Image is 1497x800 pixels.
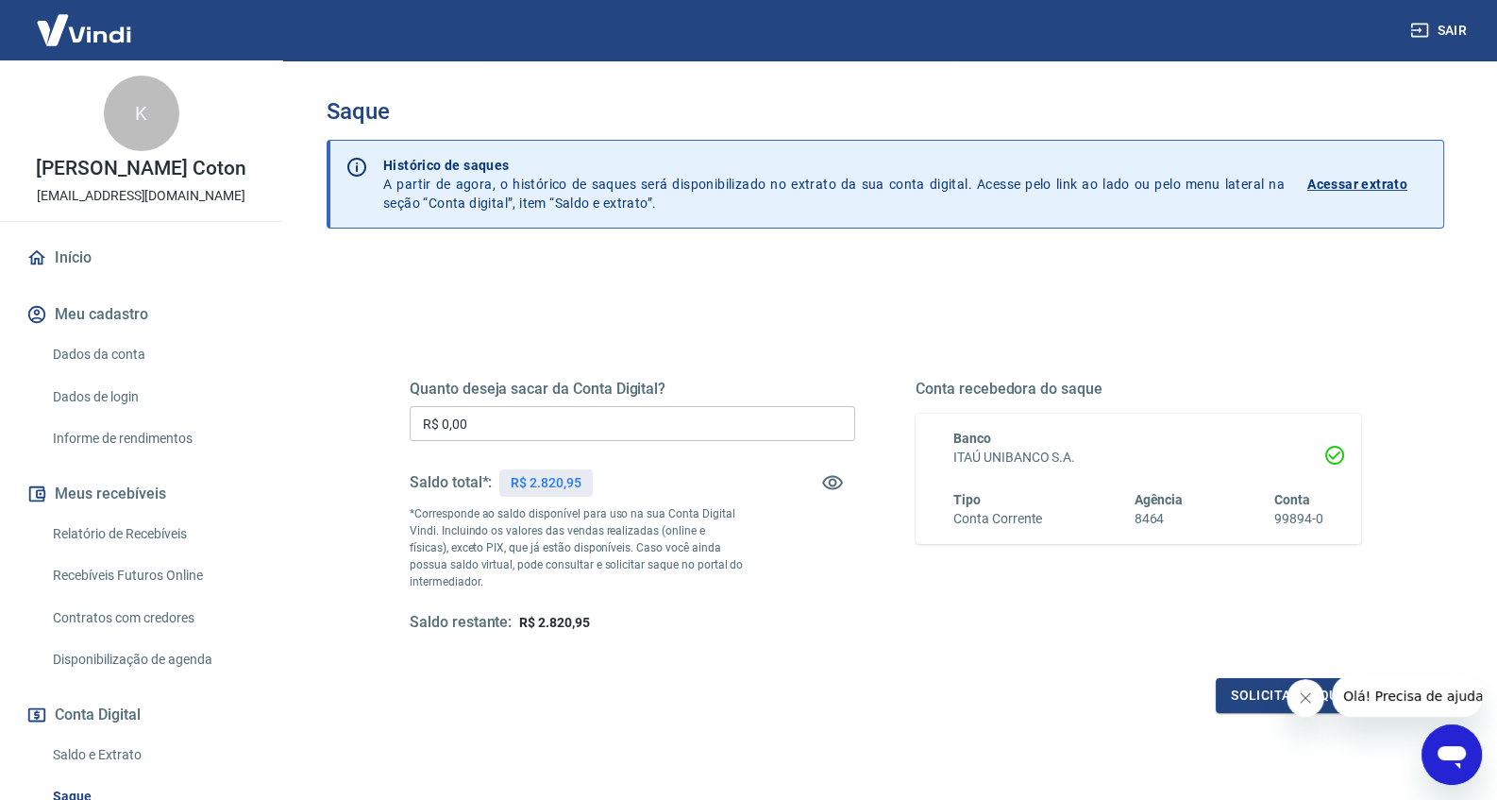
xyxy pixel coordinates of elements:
[23,694,260,736] button: Conta Digital
[953,492,981,507] span: Tipo
[1406,13,1474,48] button: Sair
[410,380,855,399] h5: Quanto deseja sacar da Conta Digital?
[953,431,991,446] span: Banco
[1135,509,1184,529] h6: 8464
[45,515,260,553] a: Relatório de Recebíveis
[11,13,159,28] span: Olá! Precisa de ajuda?
[23,294,260,335] button: Meu cadastro
[953,448,1323,468] h6: ITAÚ UNIBANCO S.A.
[327,98,1444,125] h3: Saque
[23,237,260,279] a: Início
[1332,675,1482,717] iframe: Mensagem da empresa
[410,473,492,492] h5: Saldo total*:
[36,159,245,179] p: [PERSON_NAME] Coton
[37,186,245,206] p: [EMAIL_ADDRESS][DOMAIN_NAME]
[519,615,589,630] span: R$ 2.820,95
[1274,509,1323,529] h6: 99894-0
[383,156,1285,175] p: Histórico de saques
[45,335,260,374] a: Dados da conta
[1135,492,1184,507] span: Agência
[410,505,744,590] p: *Corresponde ao saldo disponível para uso na sua Conta Digital Vindi. Incluindo os valores das ve...
[45,419,260,458] a: Informe de rendimentos
[45,736,260,774] a: Saldo e Extrato
[1274,492,1310,507] span: Conta
[45,556,260,595] a: Recebíveis Futuros Online
[410,613,512,633] h5: Saldo restante:
[45,599,260,638] a: Contratos com credores
[1287,679,1324,717] iframe: Fechar mensagem
[1307,175,1407,194] p: Acessar extrato
[383,156,1285,213] p: A partir de agora, o histórico de saques será disponibilizado no extrato da sua conta digital. Ac...
[23,1,145,59] img: Vindi
[1216,678,1361,713] button: Solicitar saque
[45,640,260,679] a: Disponibilização de agenda
[511,473,580,493] p: R$ 2.820,95
[1421,724,1482,785] iframe: Botão para abrir a janela de mensagens
[23,473,260,515] button: Meus recebíveis
[45,378,260,417] a: Dados de login
[953,509,1042,529] h6: Conta Corrente
[1307,156,1428,213] a: Acessar extrato
[104,76,179,151] div: K
[916,380,1361,399] h5: Conta recebedora do saque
